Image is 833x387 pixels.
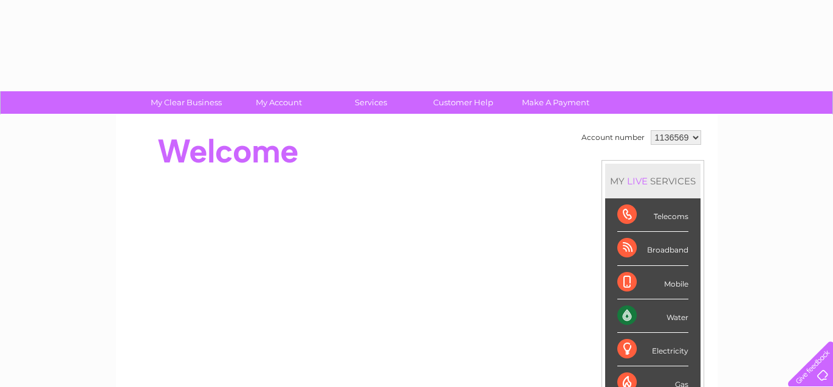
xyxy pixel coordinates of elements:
td: Account number [578,127,648,148]
a: My Clear Business [136,91,236,114]
a: My Account [228,91,329,114]
div: Mobile [617,266,688,299]
div: Electricity [617,333,688,366]
a: Services [321,91,421,114]
div: Telecoms [617,198,688,232]
div: Broadband [617,232,688,265]
a: Make A Payment [506,91,606,114]
div: MY SERVICES [605,164,701,198]
a: Customer Help [413,91,513,114]
div: LIVE [625,175,650,187]
div: Water [617,299,688,333]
